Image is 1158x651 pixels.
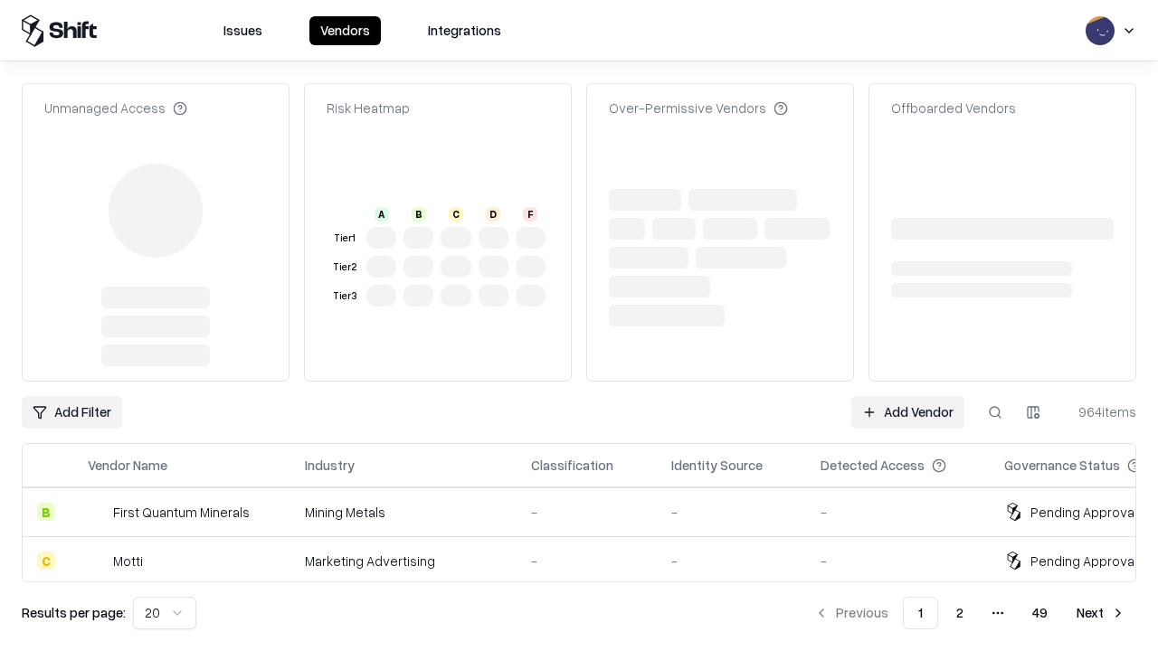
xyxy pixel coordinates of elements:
[330,231,359,246] div: Tier 1
[305,552,502,571] div: Marketing Advertising
[412,207,426,222] div: B
[671,456,763,475] div: Identity Source
[531,503,642,522] div: -
[671,503,792,522] div: -
[375,207,389,222] div: A
[1030,503,1137,522] div: Pending Approval
[523,207,537,222] div: F
[37,503,55,521] div: B
[821,552,975,571] div: -
[44,99,187,118] div: Unmanaged Access
[531,456,613,475] div: Classification
[609,99,788,118] div: Over-Permissive Vendors
[113,503,250,522] div: First Quantum Minerals
[821,456,925,475] div: Detected Access
[821,503,975,522] div: -
[803,597,1136,629] nav: pagination
[330,259,359,275] div: Tier 2
[1064,402,1136,421] div: 964 items
[22,396,122,429] button: Add Filter
[1066,597,1136,629] button: Next
[891,99,1016,118] div: Offboarded Vendors
[88,456,167,475] div: Vendor Name
[942,597,978,629] button: 2
[309,16,381,45] button: Vendors
[213,16,273,45] button: Issues
[417,16,512,45] button: Integrations
[22,603,126,622] p: Results per page:
[88,503,106,521] img: First Quantum Minerals
[903,597,938,629] button: 1
[37,552,55,570] div: C
[305,456,355,475] div: Industry
[1004,456,1120,475] div: Governance Status
[88,552,106,570] img: Motti
[531,552,642,571] div: -
[671,552,792,571] div: -
[449,207,463,222] div: C
[1018,597,1062,629] button: 49
[305,503,502,522] div: Mining Metals
[1030,552,1137,571] div: Pending Approval
[327,99,410,118] div: Risk Heatmap
[113,552,143,571] div: Motti
[851,396,964,429] a: Add Vendor
[486,207,500,222] div: D
[330,288,359,304] div: Tier 3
